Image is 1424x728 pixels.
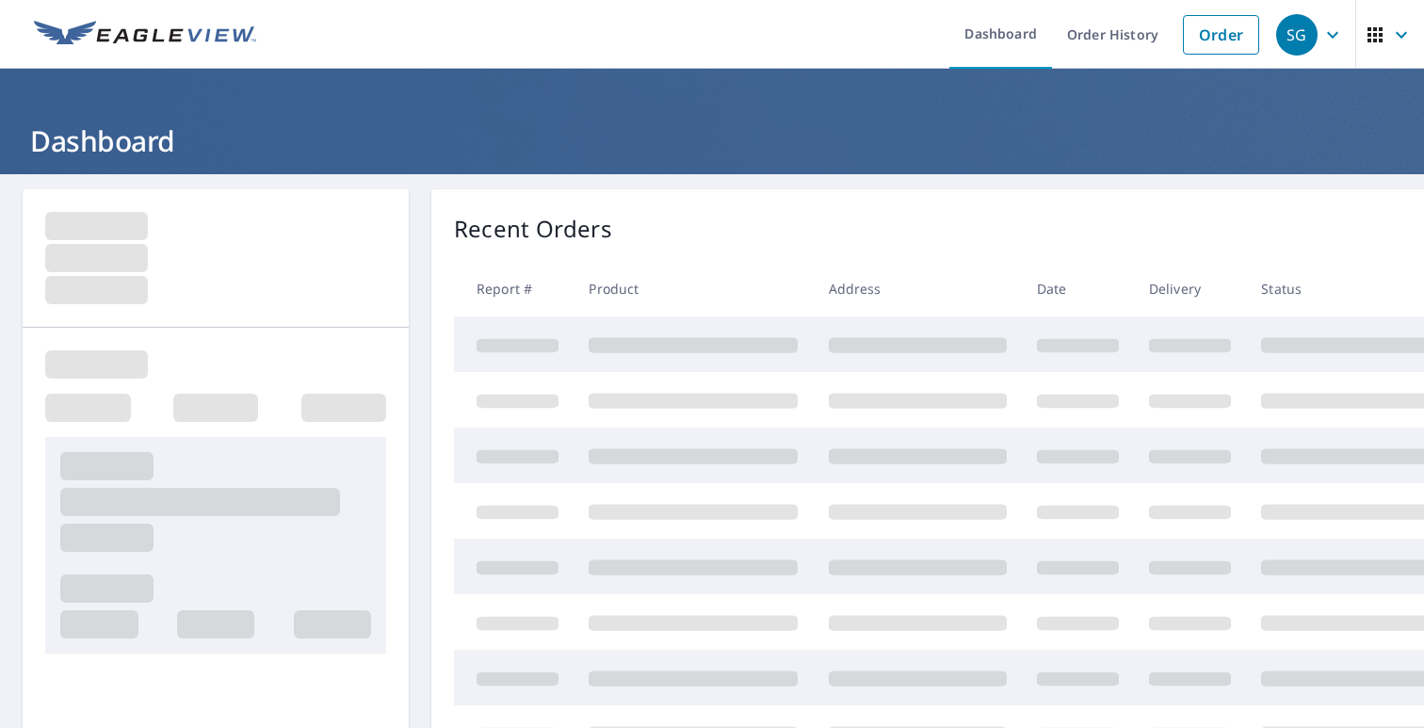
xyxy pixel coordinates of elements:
th: Date [1022,261,1134,316]
p: Recent Orders [454,212,612,246]
h1: Dashboard [23,121,1401,160]
th: Product [574,261,813,316]
img: EV Logo [34,21,256,49]
th: Address [814,261,1022,316]
div: SG [1276,14,1318,56]
a: Order [1183,15,1259,55]
th: Delivery [1134,261,1246,316]
th: Report # [454,261,574,316]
